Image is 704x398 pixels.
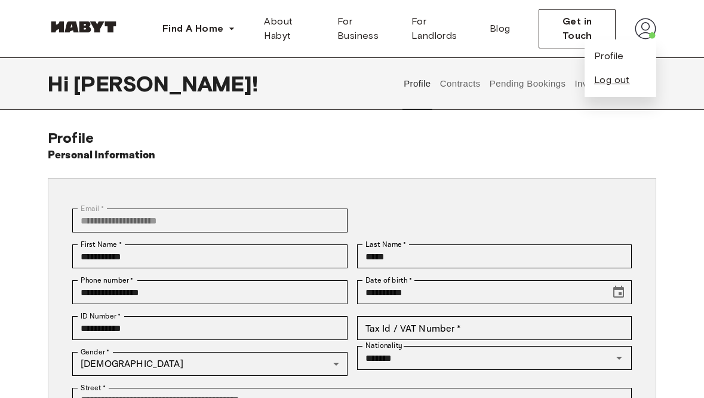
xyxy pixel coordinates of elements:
img: Habyt [48,21,119,33]
label: Email [81,203,104,214]
span: Blog [490,22,511,36]
span: About Habyt [264,14,318,43]
label: Street [81,382,106,393]
button: Contracts [438,57,482,110]
label: Nationality [365,341,402,351]
label: Phone number [81,275,134,286]
span: Find A Home [162,22,223,36]
h6: Personal Information [48,147,156,164]
span: For Landlords [411,14,471,43]
span: Get in Touch [549,14,605,43]
div: [DEMOGRAPHIC_DATA] [72,352,348,376]
button: Log out [594,73,630,87]
label: First Name [81,239,122,250]
img: avatar [635,18,656,39]
span: Hi [48,71,73,96]
a: Blog [480,10,520,48]
a: For Landlords [402,10,480,48]
span: Profile [48,129,94,146]
button: Get in Touch [539,9,616,48]
label: Gender [81,347,109,357]
button: Pending Bookings [488,57,567,110]
button: Open [611,350,628,366]
label: Date of birth [365,275,412,286]
div: You can't change your email address at the moment. Please reach out to customer support in case y... [72,209,348,232]
div: user profile tabs [399,57,656,110]
span: For Business [337,14,392,43]
a: Profile [594,49,624,63]
a: About Habyt [254,10,328,48]
a: For Business [328,10,402,48]
button: Profile [402,57,433,110]
button: Choose date, selected date is Jul 16, 2000 [607,280,631,304]
button: Invoices [573,57,611,110]
label: ID Number [81,311,121,322]
button: Find A Home [153,17,245,41]
span: [PERSON_NAME] ! [73,71,258,96]
label: Last Name [365,239,407,250]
